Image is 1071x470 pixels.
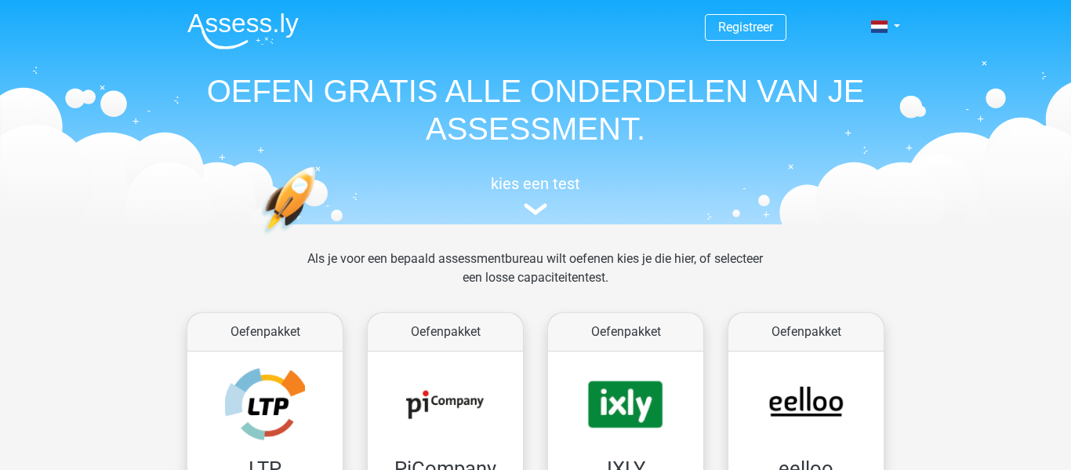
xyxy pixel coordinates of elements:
[261,166,376,308] img: oefenen
[295,250,775,306] div: Als je voor een bepaald assessmentbureau wilt oefenen kies je die hier, of selecteer een losse ca...
[175,174,896,216] a: kies een test
[187,13,299,49] img: Assessly
[718,20,773,35] a: Registreer
[175,72,896,148] h1: OEFEN GRATIS ALLE ONDERDELEN VAN JE ASSESSMENT.
[175,174,896,193] h5: kies een test
[524,203,547,215] img: assessment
